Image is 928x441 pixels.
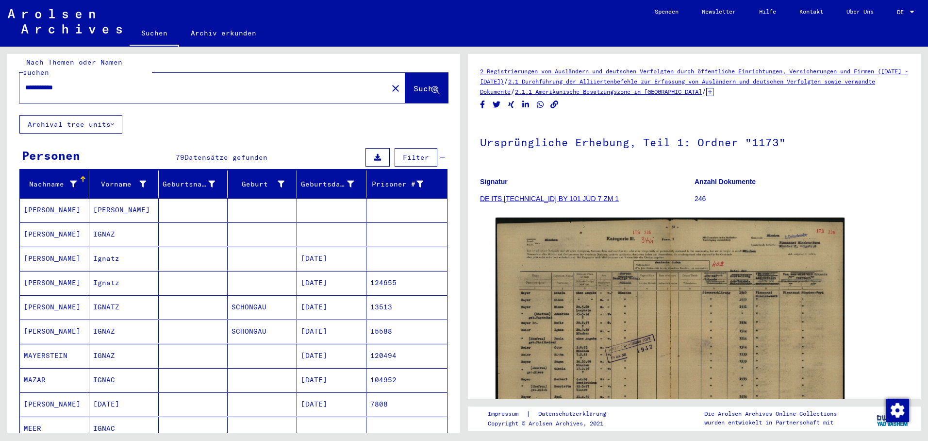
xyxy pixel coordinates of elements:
p: Die Arolsen Archives Online-Collections [704,409,837,418]
div: Vorname [93,176,158,192]
div: Geburt‏ [232,176,297,192]
mat-cell: MEER [20,417,89,441]
mat-cell: 15588 [366,320,447,343]
span: DE [897,9,908,16]
a: 2.1 Durchführung der Alliiertenbefehle zur Erfassung von Ausländern und deutschen Verfolgten sowi... [480,78,875,95]
mat-cell: [DATE] [297,295,366,319]
mat-cell: IGNAC [89,417,159,441]
img: yv_logo.png [875,406,911,430]
mat-icon: close [390,83,401,94]
mat-cell: [PERSON_NAME] [20,222,89,246]
mat-cell: [PERSON_NAME] [20,295,89,319]
mat-cell: [DATE] [297,344,366,368]
mat-cell: MAZAR [20,368,89,392]
a: 2.1.1 Amerikanische Besatzungszone in [GEOGRAPHIC_DATA] [515,88,702,95]
div: Geburt‏ [232,179,284,189]
div: Geburtsdatum [301,176,366,192]
span: / [702,87,706,96]
mat-header-cell: Vorname [89,170,159,198]
mat-cell: 124655 [366,271,447,295]
mat-header-cell: Geburtsdatum [297,170,366,198]
img: Arolsen_neg.svg [8,9,122,34]
mat-header-cell: Geburt‏ [228,170,297,198]
mat-cell: [DATE] [297,247,366,271]
mat-header-cell: Nachname [20,170,89,198]
div: Prisoner # [370,176,435,192]
b: Anzahl Dokumente [695,178,756,186]
b: Signatur [480,178,508,186]
mat-cell: SCHONGAU [228,295,297,319]
mat-cell: 7808 [366,392,447,416]
button: Share on Facebook [478,99,488,111]
mat-header-cell: Prisoner # [366,170,447,198]
button: Share on Xing [506,99,516,111]
mat-cell: 104952 [366,368,447,392]
mat-cell: MAYERSTEIN [20,344,89,368]
button: Share on WhatsApp [535,99,546,111]
mat-cell: [DATE] [297,320,366,343]
mat-cell: 120494 [366,344,447,368]
mat-cell: [DATE] [297,392,366,416]
span: / [511,87,515,96]
a: DE ITS [TECHNICAL_ID] BY 101 JÜD 7 ZM 1 [480,195,619,203]
mat-cell: IGNAZ [89,320,159,343]
button: Filter [395,148,437,167]
a: Impressum [488,409,526,419]
div: Personen [22,147,80,164]
mat-cell: Ignatz [89,271,159,295]
mat-cell: IGNAZ [89,344,159,368]
a: 2 Registrierungen von Ausländern und deutschen Verfolgten durch öffentliche Einrichtungen, Versic... [480,68,908,85]
div: Geburtsdatum [301,179,354,189]
div: Geburtsname [163,179,215,189]
p: Copyright © Arolsen Archives, 2021 [488,419,618,428]
img: Zustimmung ändern [886,399,909,422]
span: 79 [176,153,184,162]
mat-cell: SCHONGAU [228,320,297,343]
mat-cell: IGNATZ [89,295,159,319]
div: Nachname [24,179,77,189]
div: Vorname [93,179,146,189]
div: | [488,409,618,419]
p: wurden entwickelt in Partnerschaft mit [704,418,837,427]
div: Nachname [24,176,89,192]
mat-cell: IGNAC [89,368,159,392]
mat-cell: [PERSON_NAME] [89,198,159,222]
mat-cell: IGNAZ [89,222,159,246]
button: Share on Twitter [492,99,502,111]
mat-cell: Ignatz [89,247,159,271]
span: Suche [414,84,438,93]
button: Suche [405,73,448,103]
mat-cell: [PERSON_NAME] [20,271,89,295]
mat-cell: [DATE] [297,271,366,295]
mat-header-cell: Geburtsname [159,170,228,198]
mat-cell: [PERSON_NAME] [20,392,89,416]
div: Prisoner # [370,179,423,189]
mat-cell: [DATE] [297,368,366,392]
span: / [504,77,508,85]
span: Filter [403,153,429,162]
mat-cell: [PERSON_NAME] [20,247,89,271]
span: Datensätze gefunden [184,153,267,162]
mat-cell: [DATE] [89,392,159,416]
button: Clear [386,78,405,98]
p: 246 [695,194,909,204]
button: Archival tree units [19,115,122,134]
button: Share on LinkedIn [521,99,531,111]
a: Datenschutzerklärung [530,409,618,419]
mat-cell: 13513 [366,295,447,319]
a: Archiv erkunden [179,21,268,45]
mat-label: Nach Themen oder Namen suchen [23,58,122,77]
a: Suchen [130,21,179,47]
button: Copy link [549,99,560,111]
mat-cell: [PERSON_NAME] [20,320,89,343]
div: Geburtsname [163,176,228,192]
h1: Ursprüngliche Erhebung, Teil 1: Ordner "1173" [480,120,909,163]
mat-cell: [PERSON_NAME] [20,198,89,222]
div: Zustimmung ändern [885,398,909,422]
